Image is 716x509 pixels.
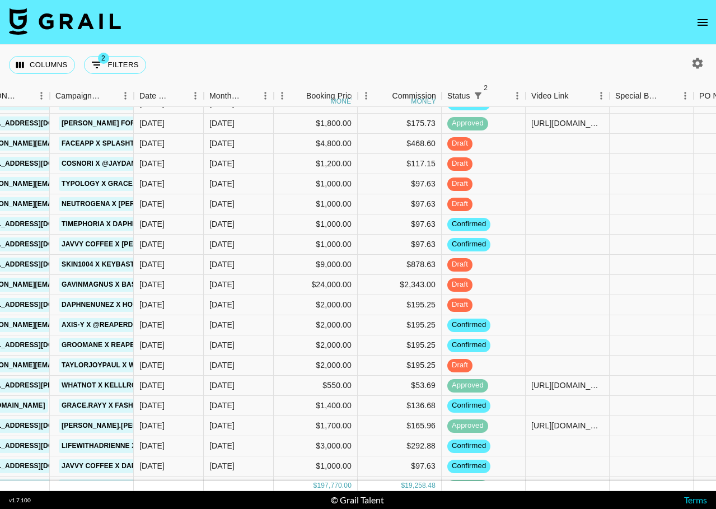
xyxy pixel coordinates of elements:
div: https://www.tiktok.com/@jaydan.berry/video/7546607459180350751?_t=ZP-8zTXi6WDyv8&_r=1 [531,420,603,431]
a: TIMEPHORIA x Daphnunez [59,217,158,231]
div: 8/29/2025 [139,400,165,411]
div: $53.69 [358,376,442,396]
button: Sort [661,88,677,104]
button: Sort [101,88,117,104]
button: Menu [509,87,526,104]
div: Sep '25 [209,299,235,310]
div: Status [442,85,526,107]
div: © Grail Talent [331,494,384,506]
span: confirmed [447,461,490,471]
div: 6/11/2025 [139,339,165,351]
a: SKIN1004 x Keybastos [59,258,147,272]
span: confirmed [447,400,490,411]
div: $1,000.00 [274,456,358,477]
div: Date Created [139,85,171,107]
a: COSNORI x @jaydan.[PERSON_NAME] [59,157,198,171]
div: $1,000.00 [274,174,358,194]
div: Sep '25 [209,279,235,290]
div: $292.88 [358,436,442,456]
div: $165.96 [358,416,442,436]
button: Menu [187,87,204,104]
div: 8/25/2025 [139,178,165,189]
button: Menu [677,87,694,104]
div: $97.63 [358,214,442,235]
div: Sep '25 [209,198,235,209]
div: 8/26/2025 [139,239,165,250]
button: Sort [241,88,257,104]
div: $2,000.00 [274,315,358,335]
div: $3,000.00 [274,436,358,456]
a: FaceApp x Splashtwinz [59,137,155,151]
button: Sort [17,88,33,104]
a: Taylorjoypaul x Wavytalk [59,358,169,372]
a: [PERSON_NAME] Formula x Grace.rayy [59,116,211,130]
div: 8/24/2025 [139,118,165,129]
span: draft [447,300,472,310]
div: Sep '25 [209,319,235,330]
a: Grace.rayy x Fashionnova [59,399,167,413]
button: Menu [593,87,610,104]
div: $24,000.00 [274,275,358,295]
span: confirmed [447,239,490,250]
div: $195.25 [358,356,442,376]
button: open drawer [691,11,714,34]
div: 2 active filters [470,88,486,104]
div: $4,800.00 [274,134,358,154]
div: Sep '25 [209,158,235,169]
div: Sep '25 [209,138,235,149]
div: $550.00 [274,376,358,396]
div: Sep '25 [209,239,235,250]
div: $195.25 [358,335,442,356]
div: $2,000.00 [274,295,358,315]
span: confirmed [447,320,490,330]
div: Sep '25 [209,118,235,129]
div: Special Booking Type [610,85,694,107]
a: Neutrogena x [PERSON_NAME].[PERSON_NAME] [59,197,238,211]
div: Booking Price [306,85,355,107]
div: 8/8/2025 [139,440,165,451]
span: 2 [480,82,492,94]
a: Terms [684,494,707,505]
button: Select columns [9,56,75,74]
div: Commission [392,85,436,107]
div: $97.63 [358,194,442,214]
span: approved [447,380,488,391]
div: 8/26/2025 [139,460,165,471]
span: draft [447,199,472,209]
div: $2,000.00 [274,335,358,356]
div: 7/31/2025 [139,158,165,169]
div: https://www.tiktok.com/@kelllrojas/video/7545978943170415927 [531,380,603,391]
button: Menu [33,87,50,104]
div: $9,000.00 [274,255,358,275]
div: 8/21/2025 [139,198,165,209]
a: daphnenunez x House of Fab [59,298,177,312]
span: confirmed [447,441,490,451]
button: Menu [274,87,291,104]
button: Sort [569,88,584,104]
div: Month Due [204,85,274,107]
button: Sort [171,88,187,104]
div: $97.63 [358,174,442,194]
button: Show filters [470,88,486,104]
div: Sep '25 [209,420,235,431]
div: Sep '25 [209,440,235,451]
div: $97.63 [358,235,442,255]
span: draft [447,259,472,270]
a: lifewithadrienne x Anua [59,479,161,493]
div: 8/19/2025 [139,138,165,149]
button: Show filters [84,56,146,74]
a: Gavinmagnus x Baseus [59,278,153,292]
div: Status [447,85,470,107]
span: approved [447,118,488,129]
div: Sep '25 [209,380,235,391]
a: [PERSON_NAME].[PERSON_NAME] x Palmers [59,419,223,433]
div: $195.25 [358,315,442,335]
button: Sort [291,88,306,104]
span: draft [447,360,472,371]
span: draft [447,158,472,169]
div: 197,770.00 [317,481,352,491]
div: 8/5/2025 [139,319,165,330]
div: $1,800.00 [274,114,358,134]
div: $1,000.00 [274,214,358,235]
div: $878.63 [358,255,442,275]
